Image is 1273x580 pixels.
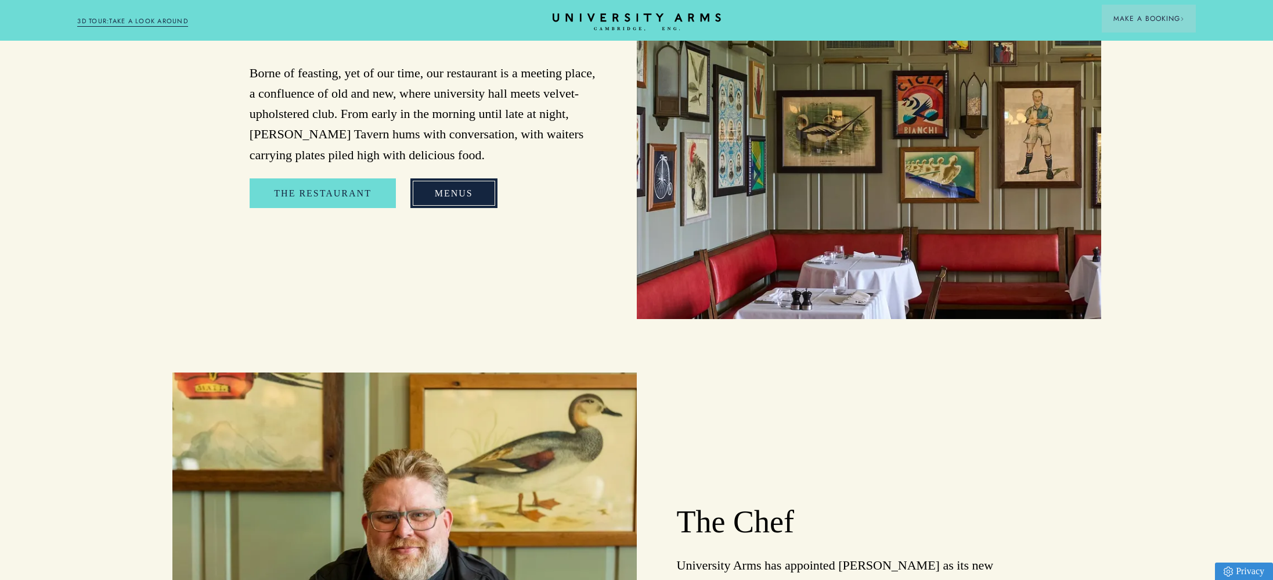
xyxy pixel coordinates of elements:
[250,63,597,165] p: Borne of feasting, yet of our time, our restaurant is a meeting place, a confluence of old and ne...
[553,13,721,31] a: Home
[1224,567,1233,577] img: Privacy
[1102,5,1196,33] button: Make a BookingArrow icon
[1180,17,1184,21] img: Arrow icon
[410,178,497,209] a: Menus
[77,16,188,27] a: 3D TOUR:TAKE A LOOK AROUND
[1215,563,1273,580] a: Privacy
[1113,13,1184,24] span: Make a Booking
[250,178,396,209] a: The Restaurant
[677,503,1024,542] h2: The Chef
